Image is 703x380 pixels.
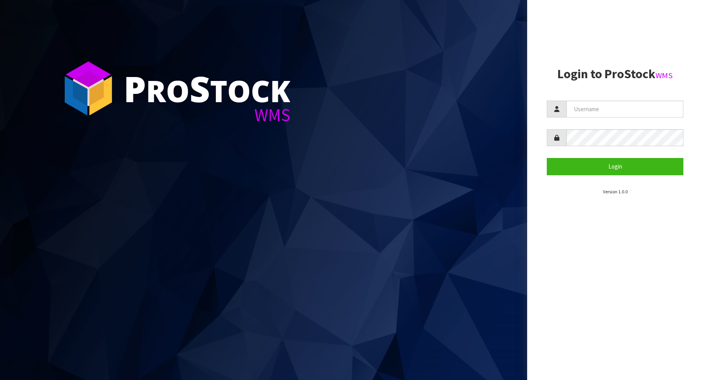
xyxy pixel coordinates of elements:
h2: Login to ProStock [547,67,683,81]
div: WMS [124,106,290,124]
small: WMS [656,70,673,81]
small: Version 1.0.0 [603,189,628,195]
button: Login [547,158,683,175]
div: ro tock [124,71,290,106]
span: S [190,64,210,112]
input: Username [566,101,683,117]
img: ProStock Cube [59,59,118,118]
span: P [124,64,146,112]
